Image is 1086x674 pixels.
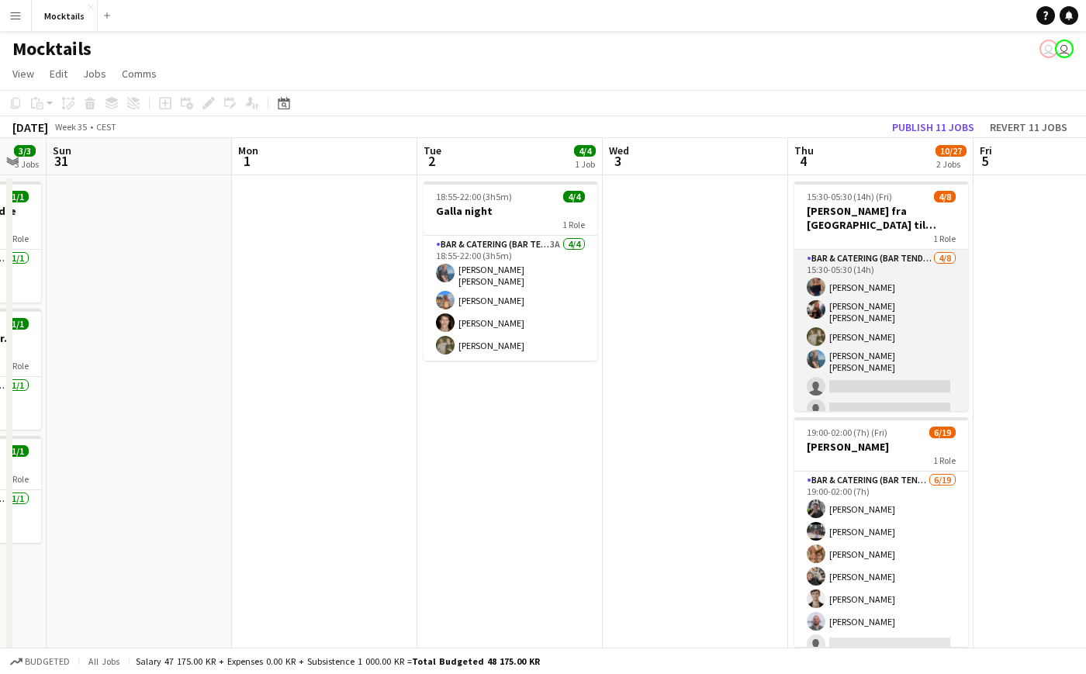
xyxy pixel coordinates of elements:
[1039,40,1058,58] app-user-avatar: Hektor Pantas
[977,152,992,170] span: 5
[136,655,540,667] div: Salary 47 175.00 KR + Expenses 0.00 KR + Subsistence 1 000.00 KR =
[436,191,512,202] span: 18:55-22:00 (3h5m)
[6,360,29,372] span: 1 Role
[53,143,71,157] span: Sun
[12,37,92,60] h1: Mocktails
[6,64,40,84] a: View
[609,143,629,157] span: Wed
[424,204,597,218] h3: Galla night
[574,145,596,157] span: 4/4
[122,67,157,81] span: Comms
[607,152,629,170] span: 3
[807,191,892,202] span: 15:30-05:30 (14h) (Fri)
[14,145,36,157] span: 3/3
[6,233,29,244] span: 1 Role
[12,67,34,81] span: View
[43,64,74,84] a: Edit
[984,117,1074,137] button: Revert 11 jobs
[929,427,956,438] span: 6/19
[794,417,968,647] app-job-card: 19:00-02:00 (7h) (Fri)6/19[PERSON_NAME]1 RoleBar & Catering (Bar Tender)6/1919:00-02:00 (7h)[PERS...
[936,158,966,170] div: 2 Jobs
[85,655,123,667] span: All jobs
[807,427,887,438] span: 19:00-02:00 (7h) (Fri)
[792,152,814,170] span: 4
[236,152,258,170] span: 1
[96,121,116,133] div: CEST
[50,67,67,81] span: Edit
[7,191,29,202] span: 1/1
[77,64,112,84] a: Jobs
[933,233,956,244] span: 1 Role
[25,656,70,667] span: Budgeted
[412,655,540,667] span: Total Budgeted 48 175.00 KR
[238,143,258,157] span: Mon
[1055,40,1074,58] app-user-avatar: Hektor Pantas
[15,158,39,170] div: 3 Jobs
[424,236,597,361] app-card-role: Bar & Catering (Bar Tender)3A4/418:55-22:00 (3h5m)[PERSON_NAME] [PERSON_NAME][PERSON_NAME][PERSON...
[424,181,597,361] app-job-card: 18:55-22:00 (3h5m)4/4Galla night1 RoleBar & Catering (Bar Tender)3A4/418:55-22:00 (3h5m)[PERSON_N...
[886,117,981,137] button: Publish 11 jobs
[7,318,29,330] span: 1/1
[933,455,956,466] span: 1 Role
[794,204,968,232] h3: [PERSON_NAME] fra [GEOGRAPHIC_DATA] til [GEOGRAPHIC_DATA]
[794,250,968,469] app-card-role: Bar & Catering (Bar Tender)4/815:30-05:30 (14h)[PERSON_NAME][PERSON_NAME] [PERSON_NAME] [PERSON_N...
[424,143,441,157] span: Tue
[50,152,71,170] span: 31
[116,64,163,84] a: Comms
[51,121,90,133] span: Week 35
[7,445,29,457] span: 1/1
[575,158,595,170] div: 1 Job
[12,119,48,135] div: [DATE]
[6,473,29,485] span: 1 Role
[794,440,968,454] h3: [PERSON_NAME]
[83,67,106,81] span: Jobs
[794,181,968,411] app-job-card: 15:30-05:30 (14h) (Fri)4/8[PERSON_NAME] fra [GEOGRAPHIC_DATA] til [GEOGRAPHIC_DATA]1 RoleBar & Ca...
[980,143,992,157] span: Fri
[934,191,956,202] span: 4/8
[563,191,585,202] span: 4/4
[794,143,814,157] span: Thu
[32,1,98,31] button: Mocktails
[562,219,585,230] span: 1 Role
[8,653,72,670] button: Budgeted
[421,152,441,170] span: 2
[936,145,967,157] span: 10/27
